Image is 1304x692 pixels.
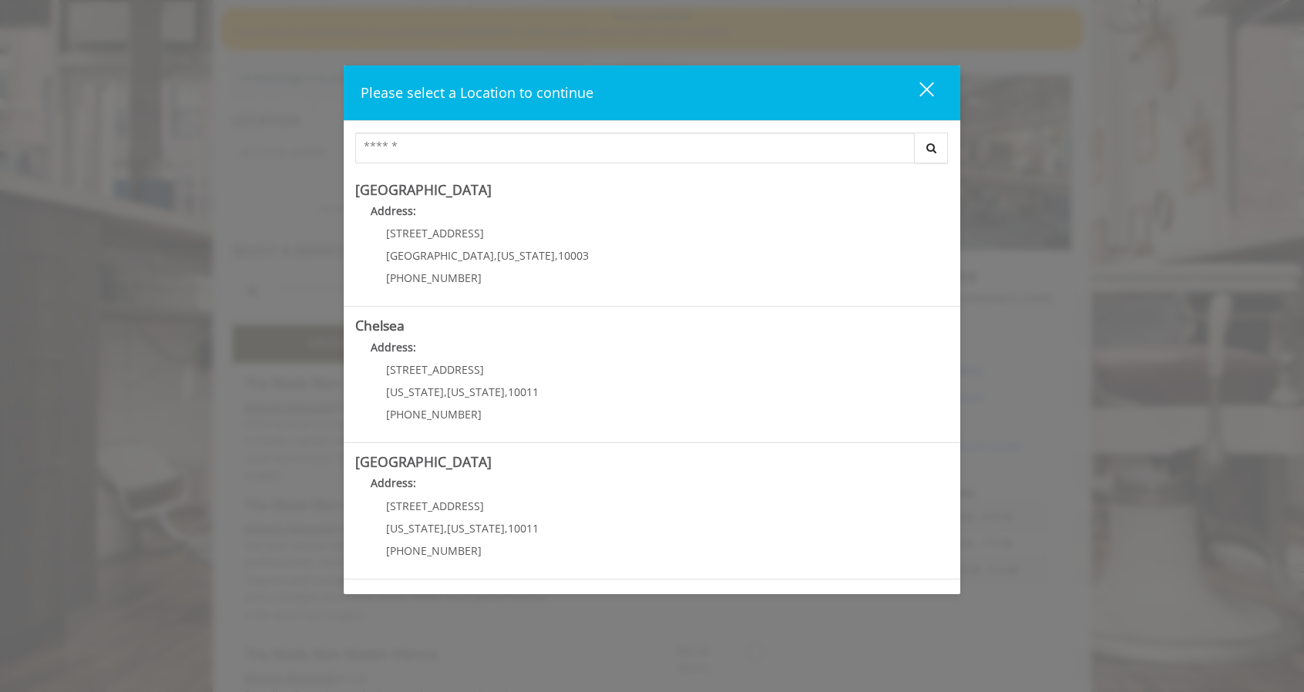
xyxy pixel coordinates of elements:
span: , [444,521,447,536]
b: [GEOGRAPHIC_DATA] [355,180,492,199]
b: [GEOGRAPHIC_DATA] [355,452,492,471]
button: close dialog [891,77,943,109]
i: Search button [923,143,940,153]
span: [US_STATE] [386,385,444,399]
span: [PHONE_NUMBER] [386,407,482,422]
b: Address: [371,203,416,218]
input: Search Center [355,133,915,163]
div: close dialog [902,81,933,104]
span: [US_STATE] [386,521,444,536]
span: [US_STATE] [447,521,505,536]
span: [PHONE_NUMBER] [386,543,482,558]
b: Address: [371,340,416,354]
span: , [444,385,447,399]
span: Please select a Location to continue [361,83,593,102]
span: , [505,385,508,399]
span: , [505,521,508,536]
span: [STREET_ADDRESS] [386,499,484,513]
span: 10011 [508,521,539,536]
span: , [494,248,497,263]
span: [PHONE_NUMBER] [386,270,482,285]
span: [GEOGRAPHIC_DATA] [386,248,494,263]
span: [STREET_ADDRESS] [386,362,484,377]
span: [STREET_ADDRESS] [386,226,484,240]
span: 10003 [558,248,589,263]
b: Address: [371,475,416,490]
span: , [555,248,558,263]
b: Chelsea [355,316,405,334]
span: [US_STATE] [497,248,555,263]
span: [US_STATE] [447,385,505,399]
div: Center Select [355,133,949,171]
span: 10011 [508,385,539,399]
